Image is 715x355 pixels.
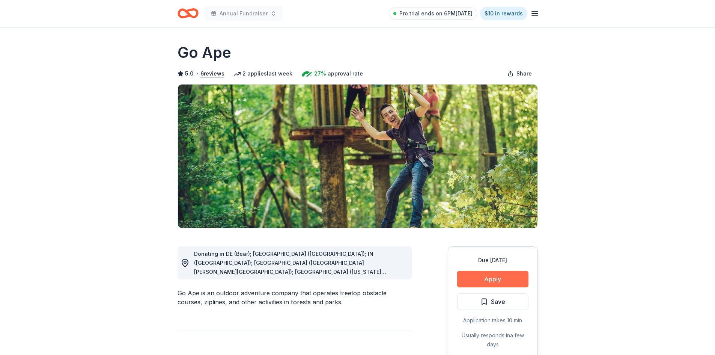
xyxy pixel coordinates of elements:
[200,69,224,78] button: 6reviews
[178,5,199,22] a: Home
[205,6,283,21] button: Annual Fundraiser
[196,71,198,77] span: •
[328,69,363,78] span: approval rate
[457,293,528,310] button: Save
[314,69,326,78] span: 27%
[220,9,268,18] span: Annual Fundraiser
[457,271,528,287] button: Apply
[480,7,527,20] a: $10 in rewards
[457,316,528,325] div: Application takes 10 min
[178,289,412,307] div: Go Ape is an outdoor adventure company that operates treetop obstacle courses, ziplines, and othe...
[178,42,231,63] h1: Go Ape
[501,66,538,81] button: Share
[194,251,391,329] span: Donating in DE (Bear); [GEOGRAPHIC_DATA] ([GEOGRAPHIC_DATA]); IN ([GEOGRAPHIC_DATA]); [GEOGRAPHIC...
[516,69,532,78] span: Share
[389,8,477,20] a: Pro trial ends on 6PM[DATE]
[399,9,473,18] span: Pro trial ends on 6PM[DATE]
[491,297,505,307] span: Save
[457,256,528,265] div: Due [DATE]
[185,69,194,78] span: 5.0
[178,85,537,228] img: Image for Go Ape
[457,331,528,349] div: Usually responds in a few days
[233,69,292,78] div: 2 applies last week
